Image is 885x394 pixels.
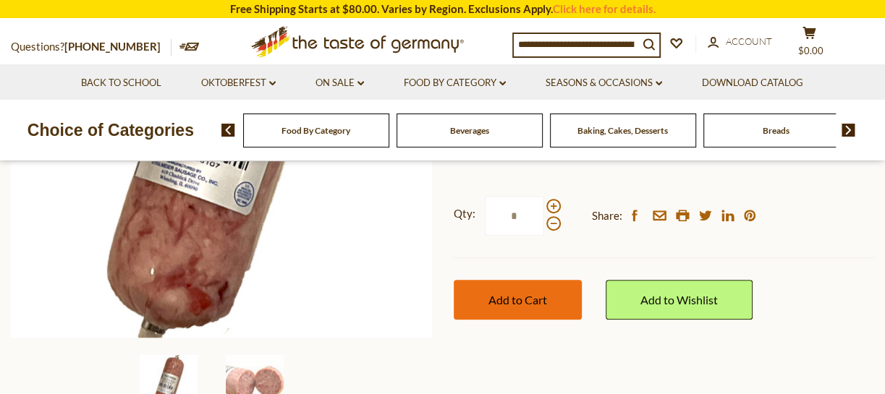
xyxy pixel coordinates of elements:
a: Food By Category [281,125,350,136]
a: Food By Category [404,75,506,91]
a: Add to Wishlist [606,280,753,320]
input: Qty: [485,196,544,236]
a: Download Catalog [702,75,803,91]
a: On Sale [316,75,364,91]
p: Questions? [11,38,172,56]
span: Account [726,35,772,47]
a: Oktoberfest [201,75,276,91]
span: Add to Cart [488,293,547,307]
img: next arrow [842,124,855,137]
a: Back to School [81,75,161,91]
a: Click here for details. [553,2,656,15]
a: Breads [763,125,789,136]
span: $0.00 [798,45,823,56]
strong: Qty: [454,205,475,223]
img: previous arrow [221,124,235,137]
a: Beverages [450,125,489,136]
span: Share: [592,207,622,225]
button: $0.00 [787,26,831,62]
a: Seasons & Occasions [546,75,662,91]
a: Account [708,34,772,50]
a: [PHONE_NUMBER] [64,40,161,53]
button: Add to Cart [454,280,582,320]
a: Baking, Cakes, Desserts [577,125,668,136]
